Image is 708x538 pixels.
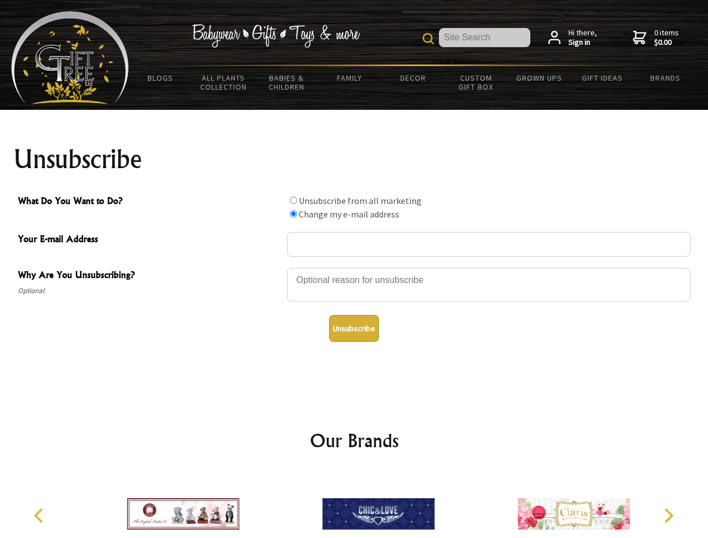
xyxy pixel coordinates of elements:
span: Why Are You Unsubscribing? [18,268,281,284]
a: Custom Gift Box [445,66,508,99]
span: 0 items [654,27,679,48]
input: Your E-mail Address [287,232,691,257]
h1: Unsubscribe [13,146,695,173]
span: Optional [18,284,281,298]
img: Babywear - Gifts - Toys & more [192,24,360,48]
a: Grown Ups [507,66,571,90]
textarea: Why Are You Unsubscribing? [287,268,691,302]
input: What Do You Want to Do? [290,197,297,204]
span: Your E-mail Address [18,232,281,248]
h2: Our Brands [22,427,686,454]
span: What Do You Want to Do? [18,194,281,210]
img: Babyware - Gifts - Toys and more... [11,11,129,104]
a: Decor [381,66,445,90]
a: 0 items$0.00 [633,28,679,48]
a: Hi there,Sign in [548,28,597,48]
a: Gift Ideas [571,66,634,90]
button: Previous [28,503,53,528]
button: Next [656,503,681,528]
input: Site Search [439,28,530,47]
a: Babies & Children [255,66,318,99]
a: BLOGS [129,66,192,90]
img: product search [423,33,434,44]
button: Unsubscribe [329,315,379,342]
strong: $0.00 [654,38,679,48]
label: Unsubscribe from all marketing [299,195,422,206]
a: All Plants Collection [192,66,256,99]
span: Hi there, [568,28,597,48]
a: Family [318,66,382,90]
input: What Do You Want to Do? [290,210,297,217]
label: Change my e-mail address [299,208,399,220]
strong: Sign in [568,38,597,48]
a: Brands [634,66,697,90]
